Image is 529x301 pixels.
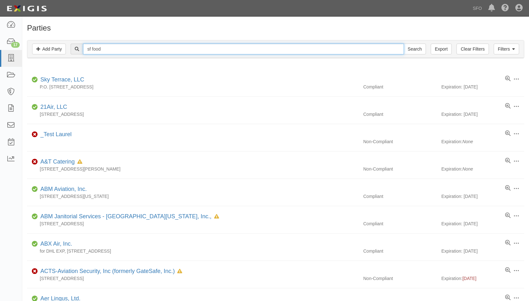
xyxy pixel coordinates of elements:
[494,44,519,54] a: Filters
[38,130,72,139] div: _Test Laurel
[38,103,67,111] div: 21Air, LLC
[32,187,38,192] i: Compliant
[38,158,82,166] div: A&T Catering
[358,84,441,90] div: Compliant
[505,185,511,192] a: View results summary
[32,297,38,301] i: Compliant
[38,213,219,221] div: ABM Janitorial Services - Northern California, Inc.,
[505,158,511,164] a: View results summary
[441,193,524,199] div: Expiration: [DATE]
[40,268,175,274] a: ACTS-Aviation Security, Inc (formerly GateSafe, Inc.)
[32,160,38,164] i: Non-Compliant
[441,166,524,172] div: Expiration:
[27,193,358,199] div: [STREET_ADDRESS][US_STATE]
[505,213,511,219] a: View results summary
[11,42,20,48] div: 17
[40,213,212,220] a: ABM Janitorial Services - [GEOGRAPHIC_DATA][US_STATE], Inc.,
[505,130,511,137] a: View results summary
[77,160,82,164] i: In Default since 10/25/2023
[358,220,441,227] div: Compliant
[5,3,49,14] img: logo-5460c22ac91f19d4615b14bd174203de0afe785f0fc80cf4dbbc73dc1793850b.png
[441,220,524,227] div: Expiration: [DATE]
[177,269,182,274] i: In Default since 05/07/2025
[40,186,87,192] a: ABM Aviation, Inc.
[358,166,441,172] div: Non-Compliant
[358,248,441,254] div: Compliant
[358,275,441,282] div: Non-Compliant
[463,276,477,281] span: [DATE]
[441,275,524,282] div: Expiration:
[32,214,38,219] i: Compliant
[32,269,38,274] i: Non-Compliant
[40,104,67,110] a: 21Air, LLC
[83,44,404,54] input: Search
[470,2,485,15] a: SFO
[40,131,72,137] a: _Test Laurel
[463,166,473,171] i: None
[214,214,219,219] i: In Default since 11/14/2024
[441,111,524,117] div: Expiration: [DATE]
[32,44,66,54] a: Add Party
[501,4,509,12] i: Help Center - Complianz
[27,166,358,172] div: [STREET_ADDRESS][PERSON_NAME]
[358,193,441,199] div: Compliant
[38,240,72,248] div: ABX Air, Inc.
[27,220,358,227] div: [STREET_ADDRESS]
[27,275,358,282] div: [STREET_ADDRESS]
[456,44,489,54] a: Clear Filters
[441,84,524,90] div: Expiration: [DATE]
[32,78,38,82] i: Compliant
[505,103,511,109] a: View results summary
[40,158,75,165] a: A&T Catering
[358,111,441,117] div: Compliant
[40,76,84,83] a: Sky Terrace, LLC
[27,24,524,32] h1: Parties
[505,295,511,301] a: View results summary
[441,248,524,254] div: Expiration: [DATE]
[358,138,441,145] div: Non-Compliant
[38,185,87,193] div: ABM Aviation, Inc.
[38,76,84,84] div: Sky Terrace, LLC
[505,76,511,82] a: View results summary
[505,267,511,274] a: View results summary
[463,139,473,144] i: None
[27,248,358,254] div: for DHL EXP, [STREET_ADDRESS]
[27,84,358,90] div: P.O. [STREET_ADDRESS]
[32,242,38,246] i: Compliant
[32,132,38,137] i: Non-Compliant
[40,241,72,247] a: ABX Air, Inc.
[27,111,358,117] div: [STREET_ADDRESS]
[505,240,511,246] a: View results summary
[38,267,182,276] div: ACTS-Aviation Security, Inc (formerly GateSafe, Inc.)
[32,105,38,109] i: Compliant
[404,44,426,54] input: Search
[441,138,524,145] div: Expiration:
[431,44,452,54] a: Export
